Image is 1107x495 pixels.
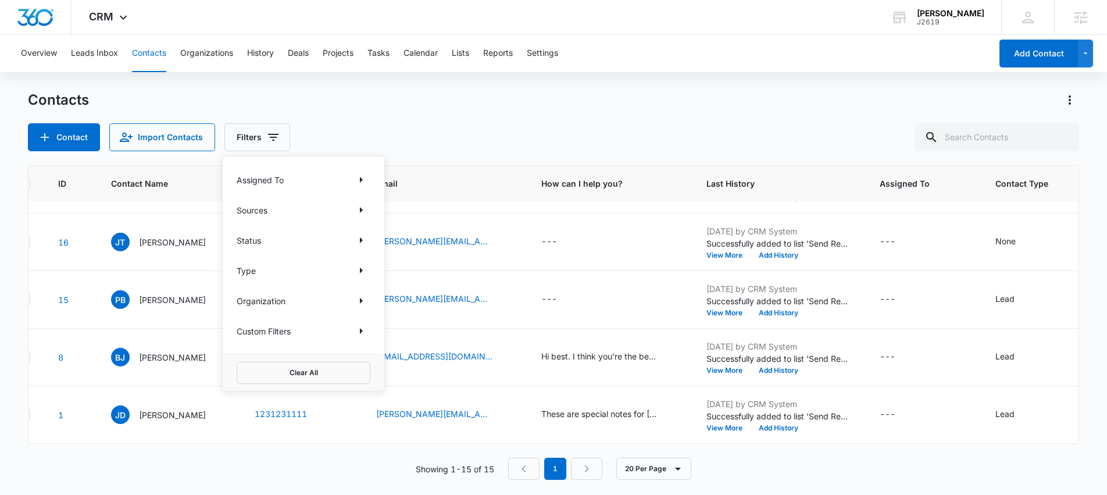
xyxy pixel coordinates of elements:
nav: Pagination [508,458,602,480]
button: View More [706,252,751,259]
p: Successfully added to list 'Send Review Request'. [706,410,852,422]
p: [DATE] by CRM System [706,340,852,352]
div: Contact Name - John Doe - Select to Edit Field [111,405,227,424]
button: Lists [452,35,469,72]
span: CRM [89,10,113,23]
div: --- [880,350,895,364]
div: Email - joey.tribbiani@friends.com - Select to Edit Field [376,235,513,249]
p: [PERSON_NAME] [139,351,206,364]
h1: Contacts [28,91,89,109]
div: Contact Type - Lead - Select to Edit Field [995,350,1035,364]
div: Contact Name - Joey Tribbiani - Select to Edit Field [111,233,227,251]
span: Contact Name [111,177,210,190]
button: Settings [527,35,558,72]
div: None [995,235,1016,247]
button: View More [706,309,751,316]
div: How can I help you? - These are special notes for John Doe. - Select to Edit Field [541,408,679,422]
button: Actions [1060,91,1079,109]
div: --- [880,293,895,307]
em: 1 [544,458,566,480]
a: [EMAIL_ADDRESS][DOMAIN_NAME] [376,350,492,362]
p: [PERSON_NAME] [139,294,206,306]
button: Calendar [403,35,438,72]
a: 1231231111 [255,408,307,420]
div: These are special notes for [PERSON_NAME]. [541,408,658,420]
button: Show Organization filters [352,291,370,310]
p: [DATE] by CRM System [706,225,852,237]
p: [PERSON_NAME] [139,409,206,421]
input: Search Contacts [915,123,1079,151]
span: Last History [706,177,835,190]
p: Custom Filters [237,325,291,337]
p: [DATE] by CRM System [706,283,852,295]
div: account id [917,18,984,26]
div: Contact Name - Bradley J Darnell - Select to Edit Field [111,348,227,366]
span: ID [58,177,66,190]
span: JD [111,405,130,424]
div: Contact Name - Phoebe Buffay - Select to Edit Field [111,290,227,309]
div: --- [541,293,557,307]
div: --- [880,235,895,249]
button: Tasks [367,35,390,72]
div: Contact Type - Lead - Select to Edit Field [995,408,1035,422]
button: Deals [288,35,309,72]
button: Show Type filters [352,261,370,280]
p: [DATE] by CRM System [706,398,852,410]
div: Lead [995,408,1015,420]
button: Add Contact [28,123,100,151]
button: Clear All [237,362,370,384]
div: Phone - (123) 123-1111 - Select to Edit Field [255,408,328,422]
div: Assigned To - - Select to Edit Field [880,293,916,307]
div: --- [880,408,895,422]
div: Assigned To - - Select to Edit Field [880,235,916,249]
div: Assigned To - - Select to Edit Field [880,408,916,422]
p: Sources [237,204,267,216]
button: Add History [751,425,806,432]
button: Leads Inbox [71,35,118,72]
p: Type [237,265,256,277]
button: 20 Per Page [616,458,691,480]
div: Email - john.doe@mymarketing360.com - Select to Edit Field [376,408,513,422]
p: Successfully added to list 'Send Review Request'. [706,352,852,365]
div: Email - phoebe.buffay@friends.com - Select to Edit Field [376,293,513,307]
div: --- [541,235,557,249]
div: Contact Type - Lead - Select to Edit Field [995,293,1035,307]
span: Assigned To [880,177,951,190]
div: Hi best. I think you're the best. Circle one if you would like a kiss. Yes No [541,350,658,362]
button: View More [706,367,751,374]
div: How can I help you? - Hi best. I think you're the best. Circle one if you would like a kiss. Yes ... [541,350,679,364]
div: Email - Anthrosites@gmail.com - Select to Edit Field [376,350,513,364]
a: [PERSON_NAME][EMAIL_ADDRESS][DOMAIN_NAME] [376,293,492,305]
button: Add History [751,309,806,316]
p: Successfully added to list 'Send Review Request'. [706,237,852,250]
button: Show Sources filters [352,201,370,219]
a: Navigate to contact details page for Phoebe Buffay [58,295,69,305]
span: Contact Type [995,177,1048,190]
button: Show Status filters [352,231,370,250]
button: Overview [21,35,57,72]
button: Contacts [132,35,166,72]
button: Add Contact [999,40,1078,67]
button: Import Contacts [109,123,215,151]
button: View More [706,425,751,432]
p: Assigned To [237,174,284,186]
p: [PERSON_NAME] [139,236,206,248]
button: Organizations [180,35,233,72]
a: [PERSON_NAME][EMAIL_ADDRESS][PERSON_NAME][DOMAIN_NAME] [376,408,492,420]
button: Show Custom Filters filters [352,322,370,340]
button: Add History [751,252,806,259]
button: Show Assigned To filters [352,170,370,189]
a: [PERSON_NAME][EMAIL_ADDRESS][DOMAIN_NAME] [376,235,492,247]
a: Navigate to contact details page for Joey Tribbiani [58,237,69,247]
button: Projects [323,35,353,72]
div: Lead [995,293,1015,305]
div: Contact Type - None - Select to Edit Field [995,235,1037,249]
p: Status [237,234,261,247]
button: Add History [751,367,806,374]
span: JT [111,233,130,251]
div: How can I help you? - - Select to Edit Field [541,293,578,307]
div: Lead [995,350,1015,362]
a: Navigate to contact details page for Bradley J Darnell [58,352,63,362]
span: PB [111,290,130,309]
button: Filters [224,123,290,151]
